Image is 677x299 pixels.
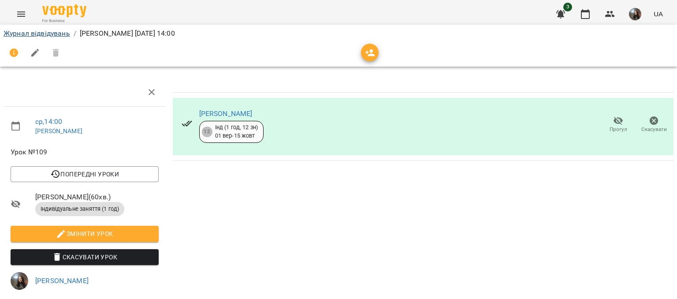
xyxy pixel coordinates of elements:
[35,192,159,202] span: [PERSON_NAME] ( 60 хв. )
[42,4,86,17] img: Voopty Logo
[629,8,641,20] img: 3223da47ea16ff58329dec54ac365d5d.JPG
[600,112,636,137] button: Прогул
[654,9,663,19] span: UA
[11,226,159,242] button: Змінити урок
[11,249,159,265] button: Скасувати Урок
[199,109,253,118] a: [PERSON_NAME]
[610,126,627,133] span: Прогул
[80,28,175,39] p: [PERSON_NAME] [DATE] 14:00
[74,28,76,39] li: /
[11,147,159,157] span: Урок №109
[11,272,28,290] img: 3223da47ea16ff58329dec54ac365d5d.JPG
[636,112,672,137] button: Скасувати
[11,4,32,25] button: Menu
[18,252,152,262] span: Скасувати Урок
[215,123,258,140] div: Інд (1 год, 12 зн) 01 вер - 15 жовт
[35,205,124,213] span: Індивідуальне заняття (1 год)
[18,169,152,179] span: Попередні уроки
[202,127,212,137] div: 12
[563,3,572,11] span: 3
[42,18,86,24] span: For Business
[4,29,70,37] a: Журнал відвідувань
[641,126,667,133] span: Скасувати
[4,28,673,39] nav: breadcrumb
[35,127,82,135] a: [PERSON_NAME]
[11,166,159,182] button: Попередні уроки
[18,228,152,239] span: Змінити урок
[35,277,89,285] a: [PERSON_NAME]
[650,6,666,22] button: UA
[35,117,62,126] a: ср , 14:00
